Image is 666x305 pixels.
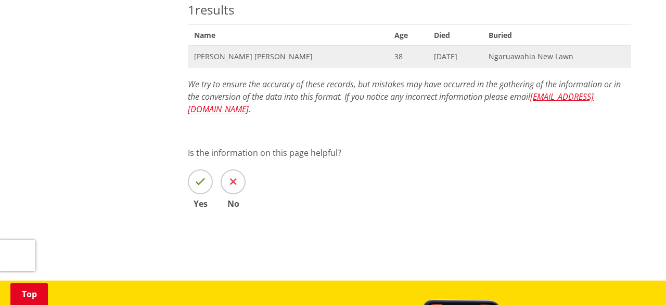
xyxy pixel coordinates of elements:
[194,51,382,62] span: [PERSON_NAME] [PERSON_NAME]
[188,46,631,67] a: [PERSON_NAME] [PERSON_NAME] 38 [DATE] Ngaruawahia New Lawn
[394,51,421,62] span: 38
[388,24,428,46] span: Age
[188,1,631,19] p: results
[188,78,621,115] em: We try to ensure the accuracy of these records, but mistakes may have occurred in the gathering o...
[188,1,195,18] span: 1
[489,51,625,62] span: Ngaruawahia New Lawn
[428,24,482,46] span: Died
[482,24,631,46] span: Buried
[221,200,246,208] span: No
[188,91,594,115] a: [EMAIL_ADDRESS][DOMAIN_NAME]
[188,200,213,208] span: Yes
[434,51,476,62] span: [DATE]
[10,283,48,305] a: Top
[618,261,656,299] iframe: Messenger Launcher
[188,24,388,46] span: Name
[188,147,631,159] p: Is the information on this page helpful?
